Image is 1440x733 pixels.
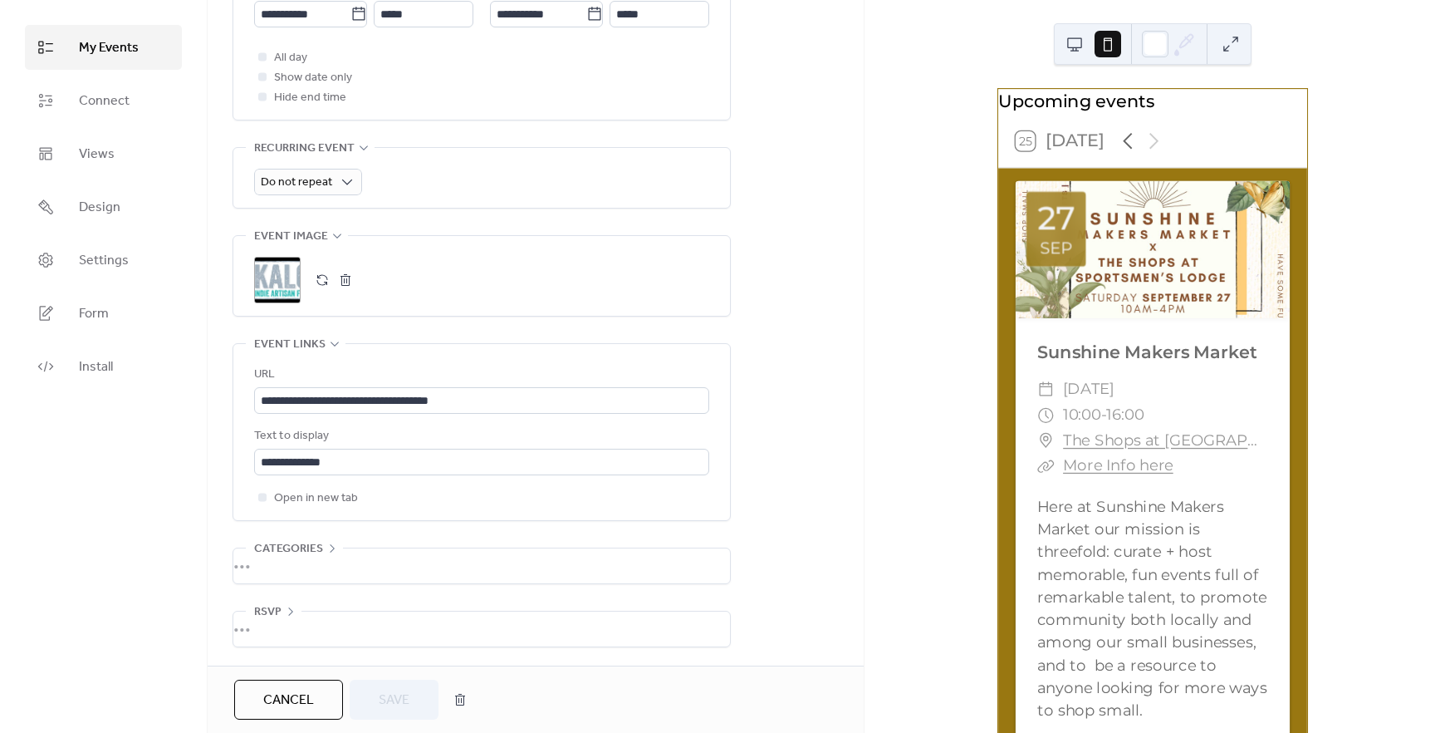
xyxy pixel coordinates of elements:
[25,78,182,123] a: Connect
[274,48,307,68] span: All day
[254,426,706,446] div: Text to display
[263,691,314,711] span: Cancel
[1100,402,1106,428] span: -
[254,539,323,559] span: Categories
[79,357,113,377] span: Install
[25,131,182,176] a: Views
[25,184,182,229] a: Design
[1037,428,1055,454] div: ​
[79,38,139,58] span: My Events
[79,251,129,271] span: Settings
[1063,428,1268,454] a: The Shops at [GEOGRAPHIC_DATA]
[233,549,730,583] div: •••
[25,291,182,336] a: Form
[25,344,182,389] a: Install
[254,227,328,247] span: Event image
[254,365,706,385] div: URL
[998,89,1307,115] div: Upcoming events
[1037,454,1055,480] div: ​
[1106,402,1144,428] span: 16:00
[1037,342,1257,363] a: Sunshine Makers Market
[1063,376,1114,402] span: [DATE]
[79,198,120,218] span: Design
[1063,402,1101,428] span: 10:00
[1037,376,1055,402] div: ​
[234,680,343,720] button: Cancel
[1037,402,1055,428] div: ​
[254,603,282,622] span: RSVP
[254,335,326,355] span: Event links
[254,139,355,159] span: Recurring event
[1040,239,1072,256] div: Sep
[25,238,182,283] a: Settings
[1063,456,1173,475] a: More Info here
[79,145,115,165] span: Views
[261,171,332,194] span: Do not repeat
[254,257,301,303] div: ;
[274,489,358,509] span: Open in new tab
[233,612,730,647] div: •••
[1037,203,1075,235] div: 27
[79,304,109,324] span: Form
[274,68,352,88] span: Show date only
[274,88,346,108] span: Hide end time
[25,25,182,70] a: My Events
[79,91,130,111] span: Connect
